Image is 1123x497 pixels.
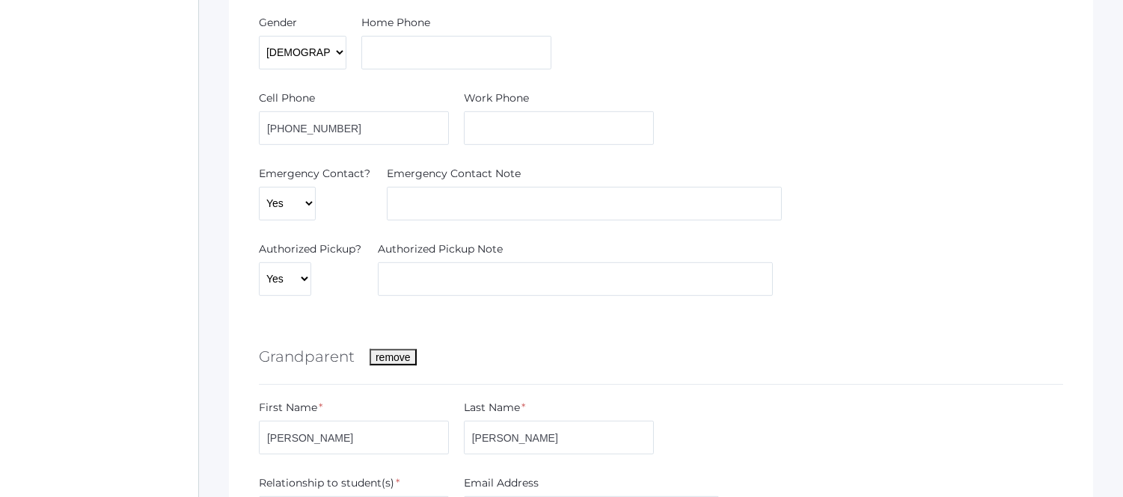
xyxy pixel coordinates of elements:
button: remove [370,349,417,365]
label: First Name [259,400,317,416]
h5: Grandparent [259,344,355,369]
label: Gender [259,15,297,31]
label: Work Phone [464,90,529,106]
label: Relationship to student(s) [259,475,394,491]
label: Home Phone [361,15,430,31]
label: Emergency Contact? [259,166,370,182]
label: Cell Phone [259,90,315,106]
label: Authorized Pickup? [259,241,361,257]
label: Last Name [464,400,520,416]
label: Emergency Contact Note [387,166,521,182]
label: Email Address [464,475,539,491]
label: Authorized Pickup Note [378,241,503,257]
